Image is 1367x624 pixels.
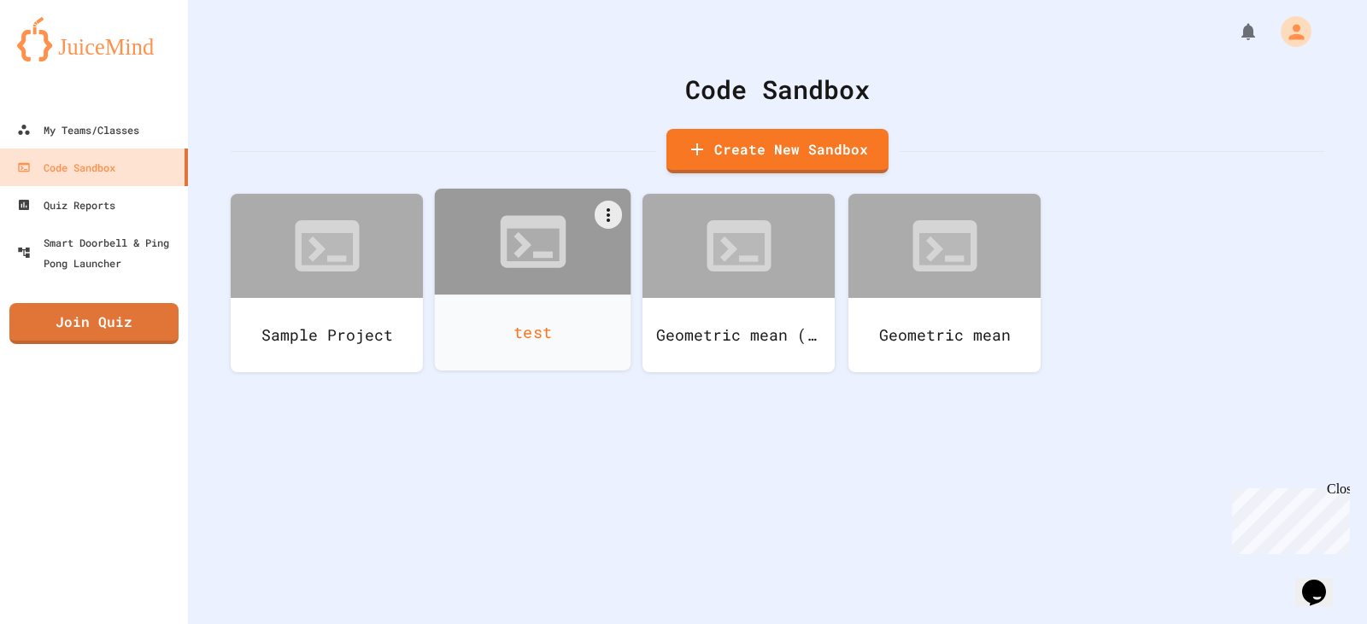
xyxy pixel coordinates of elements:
[848,194,1041,372] a: Geometric mean
[17,120,139,140] div: My Teams/Classes
[848,298,1041,372] div: Geometric mean
[231,194,423,372] a: Sample Project
[1263,12,1316,51] div: My Account
[435,295,631,370] div: test
[17,195,115,215] div: Quiz Reports
[666,129,889,173] a: Create New Sandbox
[9,303,179,344] a: Join Quiz
[435,189,631,370] a: test
[17,17,171,61] img: logo-orange.svg
[7,7,118,108] div: Chat with us now!Close
[17,157,115,178] div: Code Sandbox
[231,70,1324,108] div: Code Sandbox
[1206,17,1263,46] div: My Notifications
[231,298,423,372] div: Sample Project
[1225,481,1350,554] iframe: chat widget
[642,298,835,372] div: Geometric mean (F string)
[17,232,181,273] div: Smart Doorbell & Ping Pong Launcher
[1295,556,1350,607] iframe: chat widget
[642,194,835,372] a: Geometric mean (F string)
